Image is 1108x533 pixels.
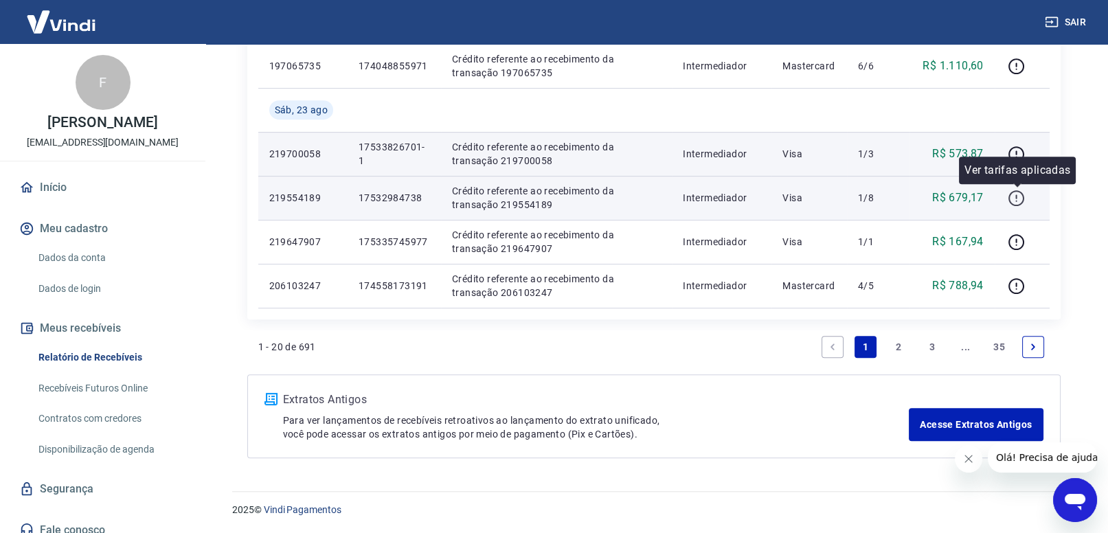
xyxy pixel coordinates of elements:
p: 2025 © [232,503,1075,517]
p: R$ 167,94 [932,234,984,250]
p: Visa [782,191,836,205]
p: 1 - 20 de 691 [258,340,316,354]
p: [EMAIL_ADDRESS][DOMAIN_NAME] [27,135,179,150]
div: F [76,55,131,110]
p: 17533826701-1 [359,140,430,168]
p: R$ 1.110,60 [923,58,983,74]
p: Mastercard [782,279,836,293]
p: Intermediador [683,59,760,73]
p: 197065735 [269,59,337,73]
p: 206103247 [269,279,337,293]
a: Page 1 is your current page [855,336,877,358]
p: Extratos Antigos [283,392,909,408]
p: 219554189 [269,191,337,205]
p: Visa [782,235,836,249]
p: Crédito referente ao recebimento da transação 219647907 [452,228,661,256]
button: Sair [1042,10,1092,35]
a: Page 3 [921,336,943,358]
a: Previous page [822,336,844,358]
a: Acesse Extratos Antigos [909,408,1043,441]
img: ícone [264,393,278,405]
p: 1/8 [858,191,898,205]
a: Recebíveis Futuros Online [33,374,189,402]
button: Meu cadastro [16,214,189,244]
iframe: Botão para abrir a janela de mensagens [1053,478,1097,522]
iframe: Fechar mensagem [955,445,982,473]
p: 175335745977 [359,235,430,249]
a: Contratos com credores [33,405,189,433]
span: Olá! Precisa de ajuda? [8,10,115,21]
p: 174048855971 [359,59,430,73]
p: Para ver lançamentos de recebíveis retroativos ao lançamento do extrato unificado, você pode aces... [283,413,909,441]
p: Visa [782,147,836,161]
p: Mastercard [782,59,836,73]
p: 4/5 [858,279,898,293]
p: Crédito referente ao recebimento da transação 219554189 [452,184,661,212]
p: 219647907 [269,235,337,249]
p: 1/1 [858,235,898,249]
span: Sáb, 23 ago [275,103,328,117]
a: Page 2 [888,336,910,358]
a: Dados de login [33,275,189,303]
p: Crédito referente ao recebimento da transação 206103247 [452,272,661,299]
p: R$ 788,94 [932,277,984,294]
button: Meus recebíveis [16,313,189,343]
a: Início [16,172,189,203]
p: R$ 573,87 [932,146,984,162]
a: Relatório de Recebíveis [33,343,189,372]
a: Dados da conta [33,244,189,272]
p: Intermediador [683,235,760,249]
p: 174558173191 [359,279,430,293]
iframe: Mensagem da empresa [988,442,1097,473]
p: 17532984738 [359,191,430,205]
p: 1/3 [858,147,898,161]
a: Disponibilização de agenda [33,435,189,464]
p: Intermediador [683,147,760,161]
p: [PERSON_NAME] [47,115,157,130]
img: Vindi [16,1,106,43]
a: Jump forward [955,336,977,358]
p: 219700058 [269,147,337,161]
ul: Pagination [816,330,1050,363]
a: Segurança [16,474,189,504]
a: Page 35 [988,336,1010,358]
a: Vindi Pagamentos [264,504,341,515]
p: Crédito referente ao recebimento da transação 197065735 [452,52,661,80]
p: Crédito referente ao recebimento da transação 219700058 [452,140,661,168]
p: Intermediador [683,279,760,293]
a: Next page [1022,336,1044,358]
p: Ver tarifas aplicadas [964,162,1070,179]
p: 6/6 [858,59,898,73]
p: Intermediador [683,191,760,205]
p: R$ 679,17 [932,190,984,206]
